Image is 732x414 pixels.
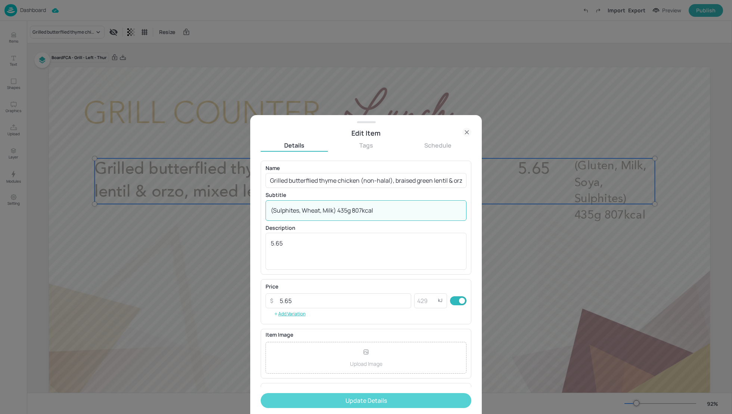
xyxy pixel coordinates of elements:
[261,128,471,138] div: Edit Item
[438,298,443,303] p: kJ
[404,141,471,149] button: Schedule
[266,225,466,231] p: Description
[275,293,411,308] input: 10
[266,166,466,171] p: Name
[266,308,314,319] button: Add Variation
[261,393,471,408] button: Update Details
[414,293,438,308] input: 429
[261,141,328,149] button: Details
[266,173,466,188] input: eg. Chicken Teriyaki Sushi Roll
[266,192,466,198] p: Subtitle
[271,239,461,264] textarea: 5.65
[332,141,400,149] button: Tags
[271,206,461,214] textarea: (Sulphites, Wheat, Milk) 435g 807kcal
[266,284,278,289] p: Price
[266,332,466,337] p: Item Image
[350,360,382,368] p: Upload Image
